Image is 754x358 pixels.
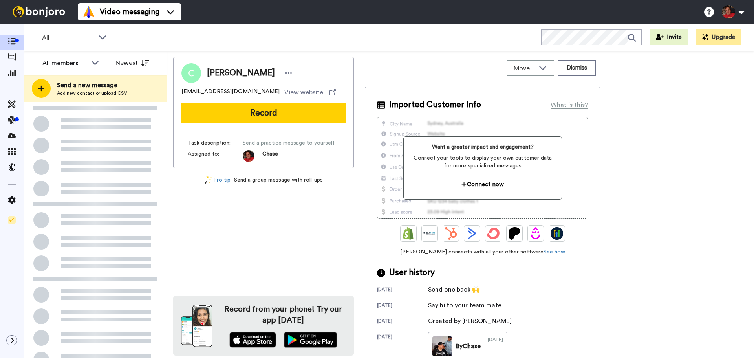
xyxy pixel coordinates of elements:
span: Send a practice message to yourself [243,139,335,147]
button: Invite [650,29,688,45]
span: Chase [262,150,278,162]
button: Connect now [410,176,555,193]
img: Checklist.svg [8,216,16,224]
img: bj-logo-header-white.svg [9,6,68,17]
button: Newest [110,55,155,71]
span: All [42,33,95,42]
img: Shopify [402,227,415,240]
span: Want a greater impact and engagement? [410,143,555,151]
div: Say hi to your team mate [428,301,501,310]
span: Move [514,64,535,73]
img: Patreon [508,227,521,240]
span: View website [284,88,323,97]
span: Video messaging [100,6,159,17]
img: appstore [229,332,276,348]
div: [DATE] [377,318,428,326]
img: Image of Chase Stager [181,63,201,83]
span: Assigned to: [188,150,243,162]
div: Created by [PERSON_NAME] [428,316,512,326]
h4: Record from your phone! Try our app [DATE] [220,304,346,326]
button: Record [181,103,346,123]
img: ActiveCampaign [466,227,478,240]
span: Connect your tools to display your own customer data for more specialized messages [410,154,555,170]
div: [DATE] [377,286,428,294]
img: ACg8ocJ8jTPxAiUse98BKyo8hWBwfx9j9ELbqNXAaAH2BjpLceGSW4o=s96-c [243,150,254,162]
span: [PERSON_NAME] connects with all your other software [377,248,588,256]
span: [EMAIL_ADDRESS][DOMAIN_NAME] [181,88,280,97]
span: Imported Customer Info [389,99,481,111]
a: Pro tip [205,176,231,184]
span: Task description : [188,139,243,147]
div: [DATE] [488,336,503,356]
span: [PERSON_NAME] [207,67,275,79]
div: By Chase [456,341,481,351]
div: All members [42,59,87,68]
img: Drip [529,227,542,240]
span: User history [389,267,435,279]
a: See how [544,249,565,255]
button: Dismiss [558,60,596,76]
div: [DATE] [377,302,428,310]
a: View website [284,88,336,97]
div: What is this? [551,100,588,110]
img: 1ba5cc4e-9638-4e5f-ab65-6927661c7a3f-thumb.jpg [432,336,452,356]
img: ConvertKit [487,227,500,240]
span: Add new contact or upload CSV [57,90,127,96]
img: magic-wand.svg [205,176,212,184]
img: Hubspot [445,227,457,240]
span: Send a new message [57,81,127,90]
div: - Send a group message with roll-ups [173,176,354,184]
div: Send one back 🙌 [428,285,480,294]
img: Ontraport [423,227,436,240]
img: vm-color.svg [82,6,95,18]
img: download [181,305,212,347]
img: playstore [284,332,337,348]
img: GoHighLevel [551,227,563,240]
button: Upgrade [696,29,741,45]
